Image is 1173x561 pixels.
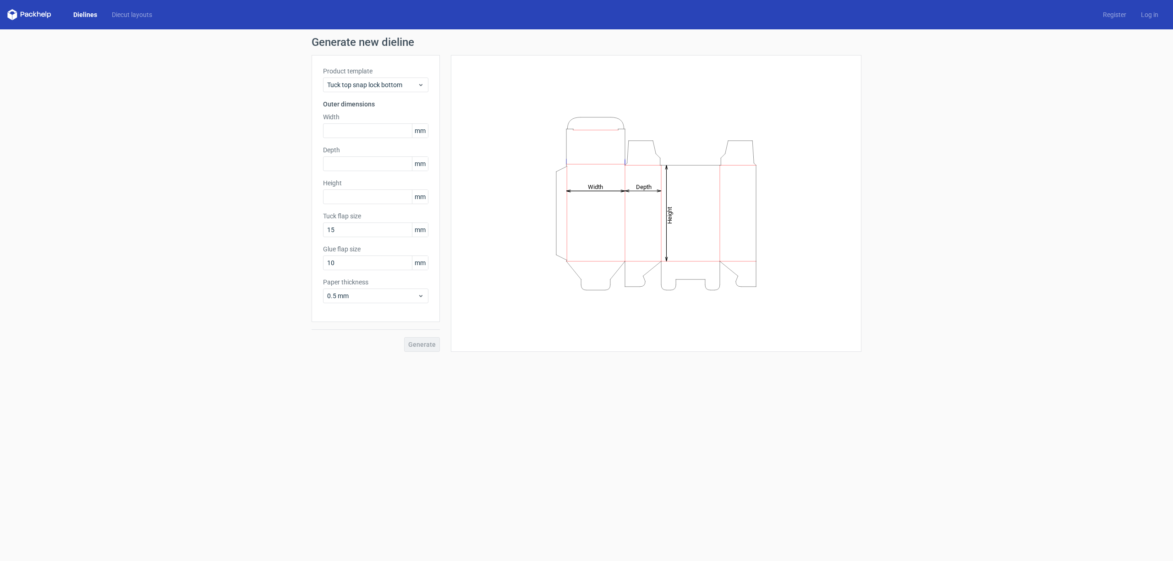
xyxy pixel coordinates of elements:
[327,291,417,300] span: 0.5 mm
[666,206,673,223] tspan: Height
[312,37,861,48] h1: Generate new dieline
[412,256,428,270] span: mm
[1134,10,1166,19] a: Log in
[412,190,428,204] span: mm
[412,223,428,237] span: mm
[412,157,428,171] span: mm
[66,10,104,19] a: Dielines
[104,10,159,19] a: Diecut layouts
[636,183,652,190] tspan: Depth
[323,145,428,155] label: Depth
[323,178,428,188] label: Height
[588,183,603,190] tspan: Width
[323,211,428,221] label: Tuck flap size
[412,124,428,138] span: mm
[1096,10,1134,19] a: Register
[323,112,428,122] label: Width
[323,244,428,254] label: Glue flap size
[323,278,428,287] label: Paper thickness
[323,100,428,109] h3: Outer dimensions
[323,67,428,76] label: Product template
[327,80,417,89] span: Tuck top snap lock bottom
